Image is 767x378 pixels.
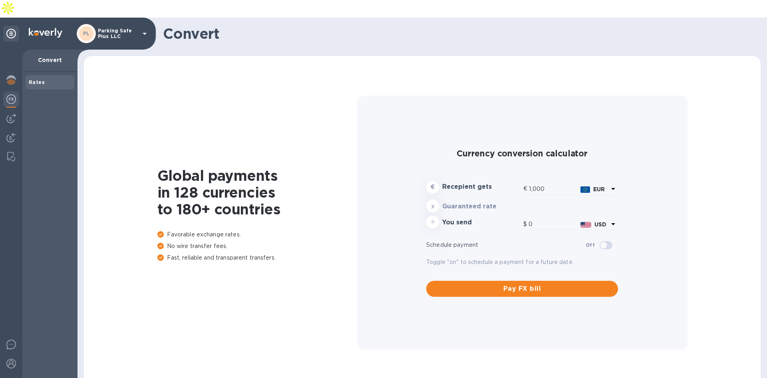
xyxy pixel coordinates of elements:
[83,30,90,36] b: PL
[426,241,586,249] p: Schedule payment
[426,200,439,212] div: x
[29,56,71,64] p: Convert
[529,183,577,195] input: Amount
[29,79,45,85] b: Rates
[157,230,357,239] p: Favorable exchange rates.
[163,25,754,42] h1: Convert
[29,28,62,38] img: Logo
[442,219,520,226] h3: You send
[426,258,618,266] p: Toggle "on" to schedule a payment for a future date.
[157,167,357,218] h1: Global payments in 128 currencies to 180+ countries
[529,218,577,230] input: Amount
[442,203,520,210] h3: Guaranteed rate
[523,218,529,230] div: $
[3,26,19,42] div: Unpin categories
[523,183,529,195] div: €
[593,186,605,192] b: EUR
[98,28,138,39] p: Parking Safe Plus LLC
[442,183,520,191] h3: Recepient gets
[6,94,16,104] img: Foreign exchange
[157,242,357,250] p: No wire transfer fees.
[431,184,435,190] strong: €
[426,148,618,158] h2: Currency conversion calculator
[426,216,439,228] div: =
[580,222,591,228] img: USD
[157,254,357,262] p: Fast, reliable and transparent transfers.
[586,242,595,248] b: Off
[433,284,612,294] span: Pay FX bill
[594,221,606,228] b: USD
[426,281,618,297] button: Pay FX bill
